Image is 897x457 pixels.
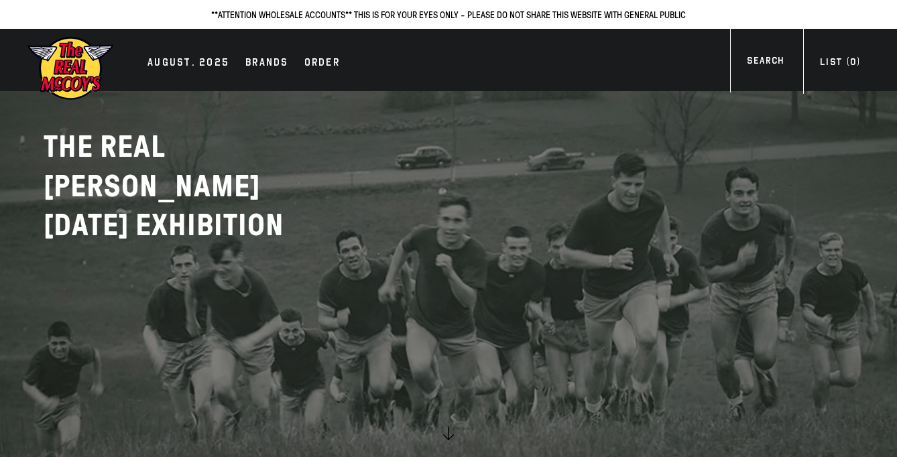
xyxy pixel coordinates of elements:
p: **ATTENTION WHOLESALE ACCOUNTS** THIS IS FOR YOUR EYES ONLY - PLEASE DO NOT SHARE THIS WEBSITE WI... [13,7,884,22]
div: List ( ) [820,55,860,73]
a: AUGUST. 2025 [141,54,236,73]
div: Brands [245,54,288,73]
div: AUGUST. 2025 [147,54,229,73]
h2: THE REAL [PERSON_NAME] [44,127,379,245]
a: Order [298,54,347,73]
div: Order [304,54,340,73]
span: 0 [850,56,856,68]
a: Search [730,54,800,72]
div: Search [747,54,784,72]
img: mccoys-exhibition [27,36,114,101]
p: [DATE] EXHIBITION [44,206,379,245]
a: List (0) [803,55,877,73]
